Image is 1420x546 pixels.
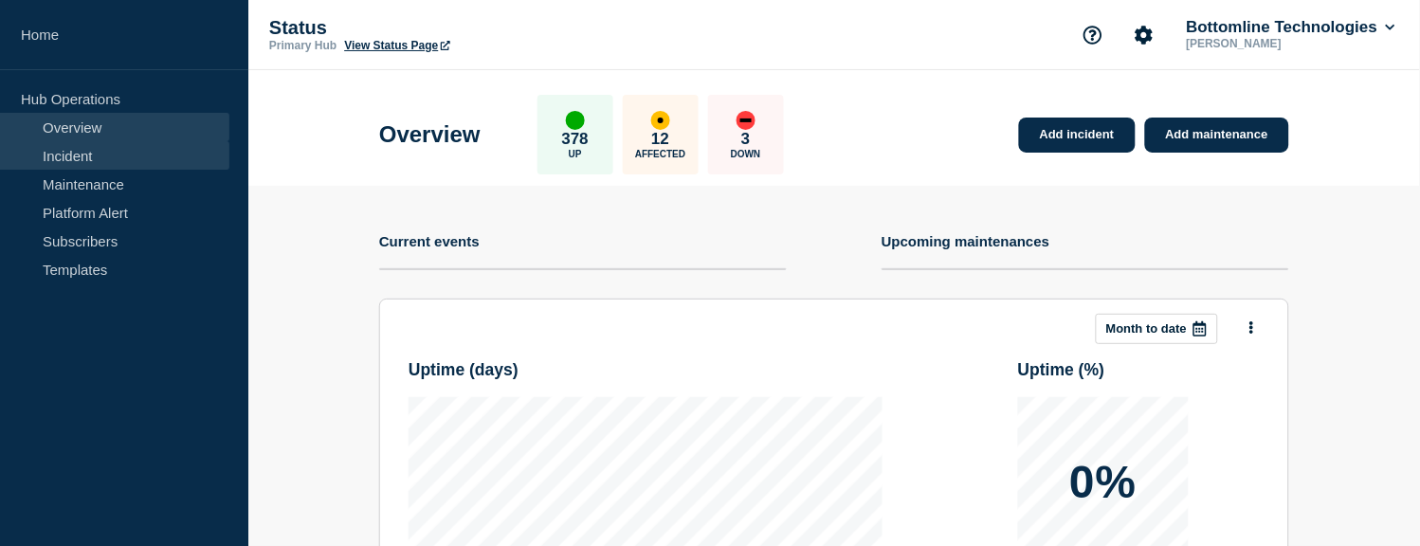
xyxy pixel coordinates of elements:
p: Up [569,149,582,159]
p: Status [269,17,648,39]
h3: Uptime ( % ) [1018,360,1105,380]
p: Primary Hub [269,39,337,52]
p: 0% [1069,460,1137,505]
h3: Uptime ( days ) [409,360,519,380]
h1: Overview [379,121,481,148]
button: Support [1073,15,1113,55]
p: Affected [635,149,685,159]
div: down [737,111,756,130]
h4: Upcoming maintenances [882,233,1050,249]
h4: Current events [379,233,480,249]
p: 12 [651,130,669,149]
p: Down [731,149,761,159]
div: affected [651,111,670,130]
button: Bottomline Technologies [1183,18,1399,37]
button: Month to date [1096,314,1218,344]
button: Account settings [1124,15,1164,55]
p: 3 [741,130,750,149]
p: 378 [562,130,589,149]
p: Month to date [1106,321,1187,336]
a: Add incident [1019,118,1136,153]
p: [PERSON_NAME] [1183,37,1380,50]
a: View Status Page [344,39,449,52]
a: Add maintenance [1145,118,1289,153]
div: up [566,111,585,130]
